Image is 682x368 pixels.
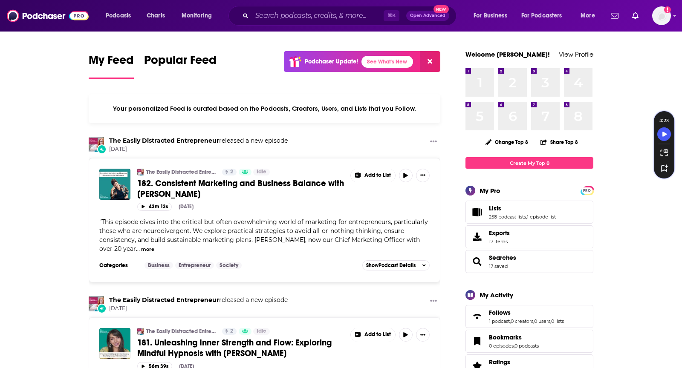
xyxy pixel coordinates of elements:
button: Show More Button [416,328,430,342]
a: 0 users [534,318,550,324]
span: Show Podcast Details [366,262,416,268]
span: , [533,318,534,324]
span: Podcasts [106,10,131,22]
a: Bookmarks [489,333,539,341]
span: More [581,10,595,22]
button: Open AdvancedNew [406,11,449,21]
p: Podchaser Update! [305,58,358,65]
span: , [550,318,551,324]
span: Exports [489,229,510,237]
a: 182. Consistent Marketing and Business Balance with Jen McFarland [99,169,130,200]
a: 0 podcasts [514,343,539,349]
span: Charts [147,10,165,22]
span: For Podcasters [521,10,562,22]
span: Ratings [489,358,510,366]
span: Searches [465,250,593,273]
span: Logged in as TeemsPR [652,6,671,25]
button: open menu [100,9,142,23]
a: Lists [489,204,556,212]
h3: released a new episode [109,137,288,145]
button: Show More Button [351,169,395,182]
span: 17 items [489,239,510,244]
a: 181. Unleashing Inner Strength and Flow: Exploring Mindful Hypnosis with Dr. Liz Slonena [99,328,130,359]
span: Lists [465,201,593,224]
a: 0 lists [551,318,564,324]
button: Share Top 8 [540,134,578,150]
img: The Easily Distracted Entrepreneur [89,296,104,311]
a: 258 podcast lists [489,214,526,220]
a: Society [216,262,242,269]
div: New Episode [97,304,107,313]
span: ⌘ K [384,10,399,21]
a: Lists [468,206,485,218]
div: My Pro [480,187,500,195]
div: New Episode [97,144,107,154]
span: PRO [582,187,592,194]
a: The Easily Distracted Entrepreneur [109,296,219,304]
span: [DATE] [109,146,288,153]
a: 1 podcast [489,318,510,324]
span: , [510,318,511,324]
a: Show notifications dropdown [629,9,642,23]
span: Add to List [364,331,391,338]
span: Idle [257,168,266,176]
img: The Easily Distracted Entrepreneur [137,328,144,335]
a: Bookmarks [468,335,485,347]
button: Change Top 8 [480,137,533,147]
div: [DATE] [179,204,194,210]
a: Entrepreneur [175,262,214,269]
span: Exports [468,231,485,243]
span: Add to List [364,172,391,178]
div: My Activity [480,291,513,299]
a: The Easily Distracted Entrepreneur [109,137,219,144]
a: 17 saved [489,263,508,269]
button: Show More Button [427,296,440,307]
span: 2 [230,327,233,336]
button: ShowPodcast Details [362,260,430,270]
a: Create My Top 8 [465,157,593,169]
a: The Easily Distracted Entrepreneur [89,137,104,152]
button: open menu [575,9,606,23]
span: Open Advanced [410,14,445,18]
button: 43m 13s [137,203,172,211]
a: Follows [468,310,485,322]
span: Popular Feed [144,53,217,72]
a: Show notifications dropdown [607,9,622,23]
a: Welcome [PERSON_NAME]! [465,50,550,58]
button: Show profile menu [652,6,671,25]
a: The Easily Distracted Entrepreneur [146,328,217,335]
div: Your personalized Feed is curated based on the Podcasts, Creators, Users, and Lists that you Follow. [89,94,440,123]
a: 2 [222,328,237,335]
a: Searches [489,254,516,262]
input: Search podcasts, credits, & more... [252,9,384,23]
span: Follows [465,305,593,328]
span: New [433,5,449,13]
svg: Add a profile image [664,6,671,13]
a: 1 episode list [527,214,556,220]
span: Monitoring [182,10,212,22]
span: For Business [474,10,507,22]
h3: Categories [99,262,138,269]
span: My Feed [89,53,134,72]
a: 182. Consistent Marketing and Business Balance with [PERSON_NAME] [137,178,344,199]
img: The Easily Distracted Entrepreneur [137,169,144,175]
button: open menu [468,9,518,23]
a: 2 [222,169,237,175]
span: " [99,218,428,253]
button: Show More Button [427,137,440,147]
button: more [141,246,154,253]
span: This episode dives into the critical but often overwhelming world of marketing for entrepreneurs,... [99,218,428,253]
a: Ratings [489,358,539,366]
span: ... [136,245,140,253]
a: My Feed [89,53,134,79]
span: 181. Unleashing Inner Strength and Flow: Exploring Mindful Hypnosis with [PERSON_NAME] [137,337,332,359]
a: Charts [141,9,170,23]
a: See What's New [361,56,413,68]
img: User Profile [652,6,671,25]
a: 0 episodes [489,343,514,349]
a: The Easily Distracted Entrepreneur [146,169,217,175]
